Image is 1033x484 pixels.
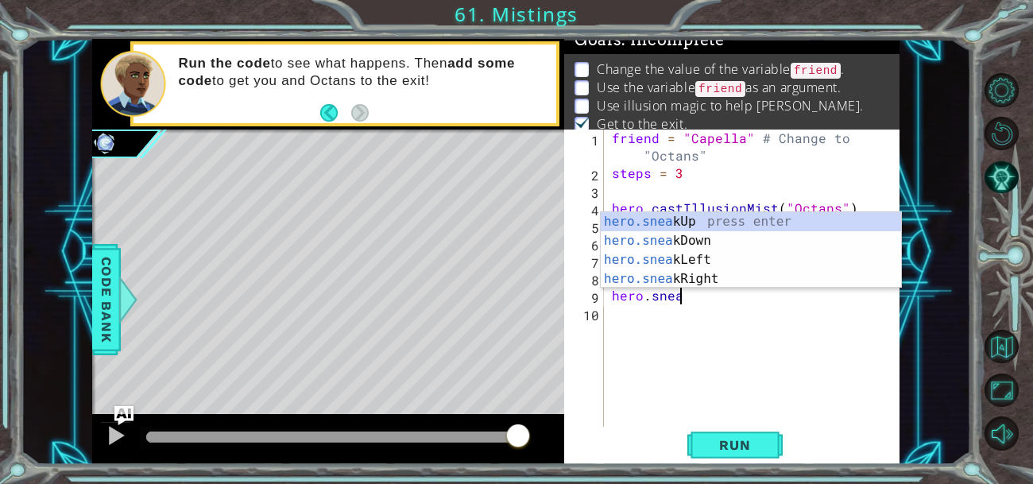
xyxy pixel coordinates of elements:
[94,251,119,348] span: Code Bank
[703,437,766,453] span: Run
[567,254,604,272] div: 7
[351,104,369,122] button: Next
[985,117,1019,151] button: Restart Level
[567,289,604,307] div: 9
[687,428,783,461] button: Shift+Enter: Run current code.
[985,374,1019,408] button: Maximize Browser
[985,73,1019,107] button: Level Options
[985,161,1019,195] button: AI Hint
[92,130,118,155] img: Image for 6102e7f128067a00236f7c63
[567,237,604,254] div: 6
[320,104,351,122] button: Back
[567,184,604,202] div: 3
[178,56,270,71] strong: Run the code
[597,60,844,79] p: Change the value of the variable .
[985,330,1019,364] button: Back to Map
[985,416,1019,451] button: Mute
[695,81,745,97] code: friend
[597,115,687,133] p: Get to the exit.
[178,55,544,90] p: to see what happens. Then to get you and Octans to the exit!
[567,132,604,167] div: 1
[597,79,841,98] p: Use the variable as an argument.
[791,63,841,79] code: friend
[575,30,725,50] span: Goals
[567,219,604,237] div: 5
[621,30,724,49] span: : Incomplete
[567,307,604,324] div: 10
[597,97,864,114] p: Use illusion magic to help [PERSON_NAME].
[575,115,590,128] img: Check mark for checkbox
[567,202,604,219] div: 4
[100,421,132,454] button: Ctrl + P: Play
[567,167,604,184] div: 2
[567,272,604,289] div: 8
[114,406,133,425] button: Ask AI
